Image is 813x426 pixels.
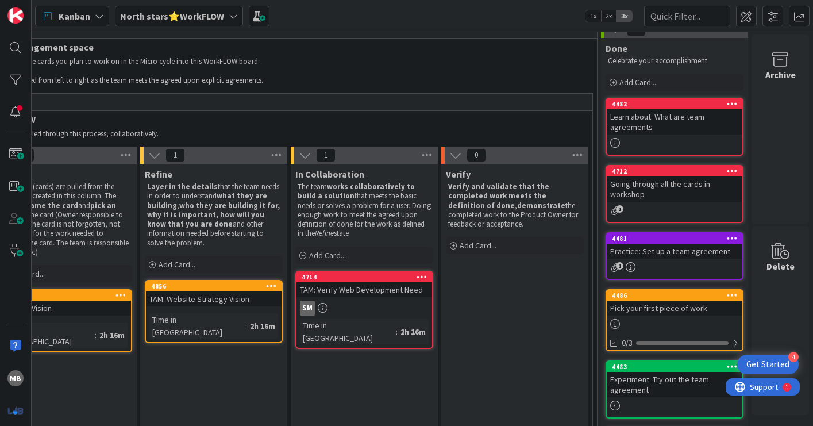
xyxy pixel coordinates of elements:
div: 4714TAM: Verify Web Development Need [296,272,432,297]
div: 2h 16m [97,329,128,341]
span: Done [606,43,627,54]
div: SM [296,301,432,316]
span: 0 [467,148,486,162]
div: 4 [788,352,799,362]
div: 1 [60,5,63,14]
div: 4486 [612,291,742,300]
div: 4481 [612,235,742,243]
span: Kanban [59,9,90,23]
strong: what they are building [147,191,269,210]
div: Open Get Started checklist, remaining modules: 4 [737,355,799,374]
span: : [95,329,97,341]
span: Verify [446,168,471,180]
div: 4714 [302,273,432,281]
div: Learn about: What are team agreements [607,109,742,135]
span: Support [24,2,52,16]
span: 3x [617,10,632,22]
span: 1 [616,262,623,270]
strong: works collaboratively to build a solution [298,182,417,201]
div: TAM: Verify Web Development Need [296,282,432,297]
div: Get Started [746,359,789,370]
div: 4856 [146,281,282,291]
div: 2h 16m [398,325,429,338]
div: 4481 [607,233,742,244]
img: avatar [7,402,24,419]
span: 1x [585,10,601,22]
div: Pick your first piece of work [607,301,742,316]
input: Quick Filter... [644,6,730,26]
span: Add Card... [619,77,656,87]
strong: Verify and validate that the completed work meets the definition of done [448,182,551,210]
span: 1 [616,205,623,213]
div: 4481Practice: Set up a team agreement [607,233,742,259]
strong: who they are building it for, why it is important, how will you know that you are done [147,201,282,229]
div: Going through all the cards in workshop [607,176,742,202]
div: Time in [GEOGRAPHIC_DATA] [300,319,396,344]
a: 4481Practice: Set up a team agreement [606,232,743,280]
div: MB [7,370,24,386]
p: that the team needs in order to understand , and other information needed before starting to solv... [147,182,280,248]
span: 1 [316,148,336,162]
b: North stars⭐WorkFLOW [120,10,224,22]
div: 4714 [296,272,432,282]
span: 0/3 [622,337,633,349]
div: 4712Going through all the cards in workshop [607,166,742,202]
div: 4483Experiment: Try out the team agreement [607,362,742,397]
img: Visit kanbanzone.com [7,7,24,24]
div: 4712 [612,167,742,175]
div: 4482 [612,100,742,108]
div: 4486 [607,290,742,301]
span: Add Card... [460,240,496,251]
div: Archive [765,68,796,82]
a: 4856TAM: Website Strategy VisionTime in [GEOGRAPHIC_DATA]:2h 16m [145,280,283,343]
div: Delete [766,259,795,273]
span: : [396,325,398,338]
p: Celebrate your accomplishment [608,56,741,66]
a: 4486Pick your first piece of work0/3 [606,289,743,351]
div: Time in [GEOGRAPHIC_DATA] [149,313,245,339]
div: 4483 [607,362,742,372]
span: Add Card... [159,259,195,270]
span: 2x [601,10,617,22]
p: The team that meets the basic needs or solves a problem for a user. Doing enough work to meet the... [298,182,431,239]
a: 4714TAM: Verify Web Development NeedSMTime in [GEOGRAPHIC_DATA]:2h 16m [295,271,433,349]
strong: demonstrate [517,201,565,210]
a: 4712Going through all the cards in workshop [606,165,743,223]
strong: Name the card [25,201,78,210]
div: 4857 [1,291,131,300]
span: Refine [145,168,172,180]
em: Refine [315,228,334,238]
div: 4482Learn about: What are team agreements [607,99,742,135]
p: , the completed work to the Product Owner for feedback or acceptance. [448,182,581,229]
div: 4712 [607,166,742,176]
span: : [245,320,247,332]
span: In Collaboration [295,168,364,180]
div: 4486Pick your first piece of work [607,290,742,316]
a: 4483Experiment: Try out the team agreement [606,360,743,419]
div: TAM: Website Strategy Vision [146,291,282,306]
div: 4482 [607,99,742,109]
strong: Layer in the details [147,182,218,191]
div: 4856TAM: Website Strategy Vision [146,281,282,306]
div: 2h 16m [247,320,278,332]
div: Experiment: Try out the team agreement [607,372,742,397]
span: Add Card... [309,250,346,260]
div: SM [300,301,315,316]
div: Practice: Set up a team agreement [607,244,742,259]
div: 4856 [151,282,282,290]
span: 1 [165,148,185,162]
a: 4482Learn about: What are team agreements [606,98,743,156]
div: 4483 [612,363,742,371]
